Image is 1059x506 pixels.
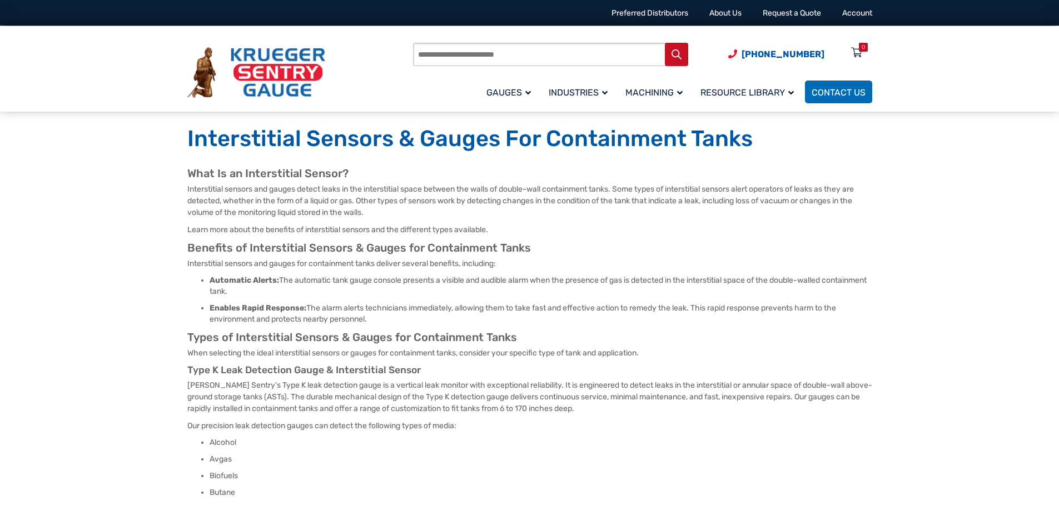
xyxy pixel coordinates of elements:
[486,87,531,98] span: Gauges
[728,47,824,61] a: Phone Number (920) 434-8860
[812,87,866,98] span: Contact Us
[210,487,872,498] li: Butane
[187,330,872,344] h2: Types of Interstitial Sensors & Gauges for Containment Tanks
[187,224,872,236] p: Learn more about the benefits of interstitial sensors and the different types available.
[709,8,742,18] a: About Us
[210,303,306,313] strong: Enables Rapid Response:
[210,437,872,448] li: Alcohol
[694,79,805,105] a: Resource Library
[542,79,619,105] a: Industries
[187,167,872,181] h2: What Is an Interstitial Sensor?
[210,275,872,297] li: The automatic tank gauge console presents a visible and audible alarm when the presence of gas is...
[763,8,821,18] a: Request a Quote
[187,347,872,359] p: When selecting the ideal interstitial sensors or gauges for containment tanks, consider your spec...
[480,79,542,105] a: Gauges
[805,81,872,103] a: Contact Us
[210,454,872,465] li: Avgas
[862,43,865,52] div: 0
[187,183,872,218] p: Interstitial sensors and gauges detect leaks in the interstitial space between the walls of doubl...
[187,420,872,432] p: Our precision leak detection gauges can detect the following types of media:
[611,8,688,18] a: Preferred Distributors
[619,79,694,105] a: Machining
[210,303,872,325] li: The alarm alerts technicians immediately, allowing them to take fast and effective action to reme...
[187,258,872,269] p: Interstitial sensors and gauges for containment tanks deliver several benefits, including:
[187,241,872,255] h2: Benefits of Interstitial Sensors & Gauges for Containment Tanks
[549,87,608,98] span: Industries
[742,49,824,59] span: [PHONE_NUMBER]
[210,275,279,285] strong: Automatic Alerts:
[700,87,794,98] span: Resource Library
[625,87,683,98] span: Machining
[187,364,872,377] h3: Type K Leak Detection Gauge & Interstitial Sensor
[187,47,325,98] img: Krueger Sentry Gauge
[210,470,872,482] li: Biofuels
[842,8,872,18] a: Account
[187,379,872,414] p: [PERSON_NAME] Sentry’s Type K leak detection gauge is a vertical leak monitor with exceptional re...
[187,125,872,153] h1: Interstitial Sensors & Gauges For Containment Tanks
